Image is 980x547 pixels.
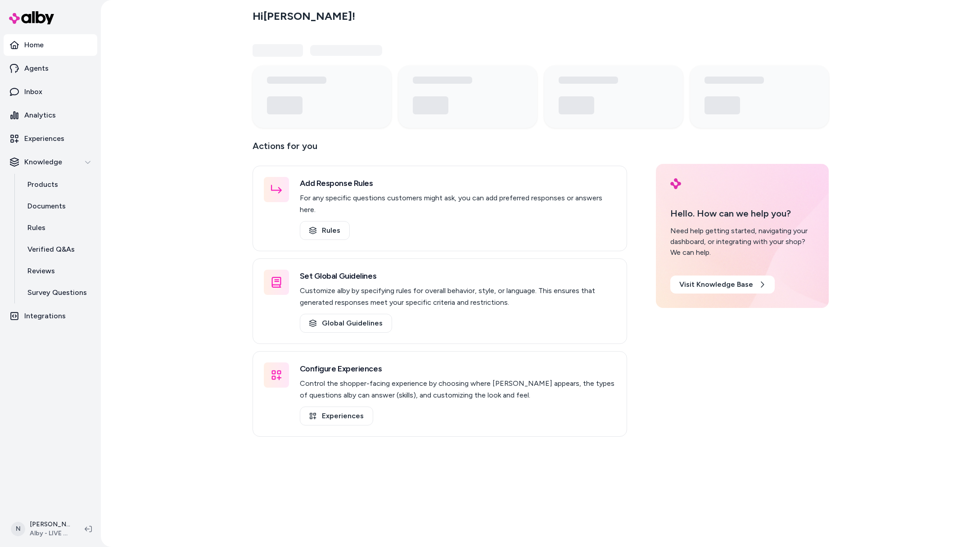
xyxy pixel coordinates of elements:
img: alby Logo [9,11,54,24]
p: For any specific questions customers might ask, you can add preferred responses or answers here. [300,192,616,216]
a: Experiences [300,407,373,425]
button: Knowledge [4,151,97,173]
a: Home [4,34,97,56]
a: Agents [4,58,97,79]
a: Verified Q&As [18,239,97,260]
p: Knowledge [24,157,62,167]
img: alby Logo [670,178,681,189]
p: Reviews [27,266,55,276]
p: Inbox [24,86,42,97]
span: N [11,522,25,536]
h3: Configure Experiences [300,362,616,375]
p: Rules [27,222,45,233]
p: Verified Q&As [27,244,75,255]
h3: Add Response Rules [300,177,616,190]
a: Visit Knowledge Base [670,276,775,294]
h2: Hi [PERSON_NAME] ! [253,9,355,23]
a: Integrations [4,305,97,327]
h3: Set Global Guidelines [300,270,616,282]
p: [PERSON_NAME] [30,520,70,529]
p: Survey Questions [27,287,87,298]
div: Need help getting started, navigating your dashboard, or integrating with your shop? We can help. [670,226,814,258]
p: Customize alby by specifying rules for overall behavior, style, or language. This ensures that ge... [300,285,616,308]
a: Reviews [18,260,97,282]
button: N[PERSON_NAME]Alby - LIVE on [DOMAIN_NAME] [5,515,77,543]
a: Survey Questions [18,282,97,303]
p: Agents [24,63,49,74]
a: Analytics [4,104,97,126]
p: Actions for you [253,139,627,160]
a: Rules [18,217,97,239]
p: Experiences [24,133,64,144]
p: Documents [27,201,66,212]
p: Analytics [24,110,56,121]
span: Alby - LIVE on [DOMAIN_NAME] [30,529,70,538]
a: Inbox [4,81,97,103]
a: Experiences [4,128,97,149]
p: Integrations [24,311,66,321]
p: Home [24,40,44,50]
a: Global Guidelines [300,314,392,333]
p: Products [27,179,58,190]
p: Hello. How can we help you? [670,207,814,220]
a: Documents [18,195,97,217]
a: Products [18,174,97,195]
p: Control the shopper-facing experience by choosing where [PERSON_NAME] appears, the types of quest... [300,378,616,401]
a: Rules [300,221,350,240]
